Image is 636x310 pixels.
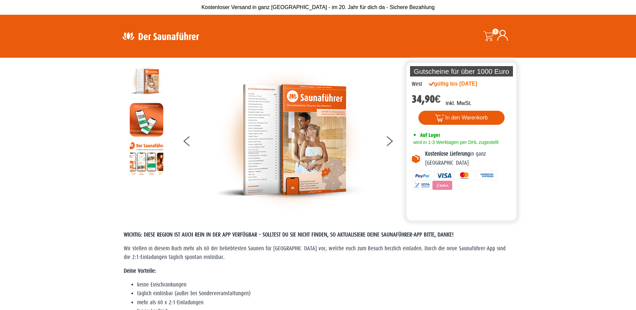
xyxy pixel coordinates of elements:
[446,99,471,107] p: inkl. MwSt.
[435,93,441,105] span: €
[429,80,492,88] div: gültig bis [DATE]
[124,245,506,260] span: Wir stellen in diesem Buch mehr als 60 der beliebtesten Saunen für [GEOGRAPHIC_DATA] vor, welche ...
[412,93,441,105] bdi: 34,90
[130,142,163,175] img: Anleitung7tn
[493,29,499,35] span: 0
[124,231,454,238] span: WICHTIG: DIESE REGION IST AUCH REIN IN DER APP VERFÜGBAR – SOLLTEST DU SIE NICHT FINDEN, SO AKTUA...
[418,111,505,125] button: In den Warenkorb
[137,280,513,289] li: keine Einschränkungen
[137,289,513,298] li: täglich einlösbar (außer bei Sonderveranstaltungen)
[410,66,513,76] p: Gutscheine für über 1000 Euro
[137,298,513,307] li: mehr als 60 x 2:1-Einladungen
[425,151,470,157] b: Kostenlose Lieferung
[130,64,163,98] img: der-saunafuehrer-2025-west
[412,80,422,89] div: West
[201,4,435,10] span: Kostenloser Versand in ganz [GEOGRAPHIC_DATA] - im 20. Jahr für dich da - Sichere Bezahlung
[425,150,512,167] p: in ganz [GEOGRAPHIC_DATA]
[130,103,163,137] img: MOCKUP-iPhone_regional
[420,132,440,138] span: Auf Lager
[215,64,366,215] img: der-saunafuehrer-2025-west
[412,140,499,145] span: wird in 1-3 Werktagen per DHL zugestellt
[124,268,156,274] strong: Deine Vorteile:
